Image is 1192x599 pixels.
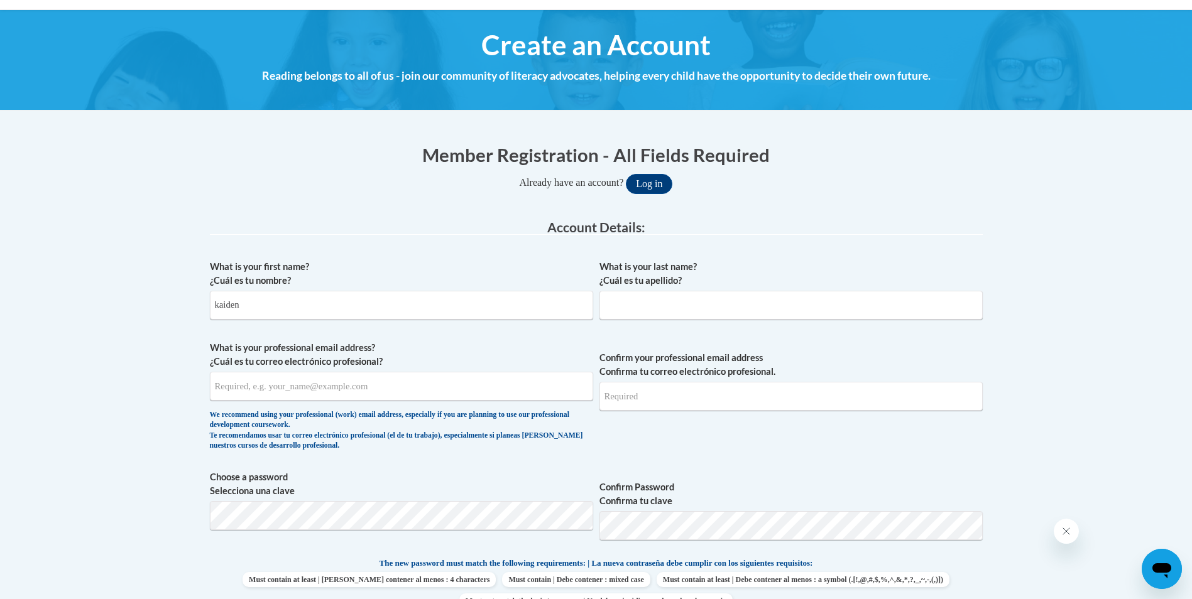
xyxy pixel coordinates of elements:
div: We recommend using your professional (work) email address, especially if you are planning to use ... [210,410,593,451]
span: Already have an account? [520,177,624,188]
button: Log in [626,174,672,194]
label: Confirm Password Confirma tu clave [599,480,983,508]
h1: Member Registration - All Fields Required [210,142,983,168]
span: Must contain at least | Debe contener al menos : a symbol (.[!,@,#,$,%,^,&,*,?,_,~,-,(,)]) [657,572,949,587]
input: Metadata input [210,372,593,401]
span: Must contain | Debe contener : mixed case [502,572,650,587]
input: Metadata input [599,291,983,320]
span: Hi. How can we help? [8,9,102,19]
span: Account Details: [547,219,645,235]
label: What is your first name? ¿Cuál es tu nombre? [210,260,593,288]
input: Required [599,382,983,411]
iframe: Button to launch messaging window [1142,549,1182,589]
h4: Reading belongs to all of us - join our community of literacy advocates, helping every child have... [210,68,983,84]
input: Metadata input [210,291,593,320]
label: Choose a password Selecciona una clave [210,470,593,498]
label: What is your professional email address? ¿Cuál es tu correo electrónico profesional? [210,341,593,369]
span: Must contain at least | [PERSON_NAME] contener al menos : 4 characters [243,572,496,587]
span: The new password must match the following requirements: | La nueva contraseña debe cumplir con lo... [380,558,813,569]
iframe: Close message [1054,519,1079,544]
span: Create an Account [481,28,711,62]
label: Confirm your professional email address Confirma tu correo electrónico profesional. [599,351,983,379]
label: What is your last name? ¿Cuál es tu apellido? [599,260,983,288]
